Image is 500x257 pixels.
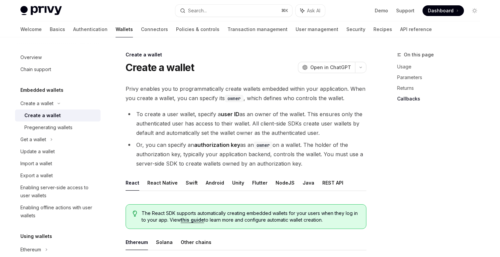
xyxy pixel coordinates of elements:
[176,21,219,37] a: Policies & controls
[126,140,366,168] li: Or, you can specify an as an on a wallet. The holder of the authorization key, typically your app...
[15,109,101,121] a: Create a wallet
[307,7,320,14] span: Ask AI
[397,83,485,93] a: Returns
[397,61,485,72] a: Usage
[181,234,211,250] button: Other chains
[126,51,366,58] div: Create a wallet
[73,21,108,37] a: Authentication
[126,175,139,191] button: React
[126,109,366,138] li: To create a user wallet, specify a as an owner of the wallet. This ensures only the authenticated...
[227,21,288,37] a: Transaction management
[15,51,101,63] a: Overview
[20,21,42,37] a: Welcome
[50,21,65,37] a: Basics
[298,62,355,73] button: Open in ChatGPT
[20,99,53,107] div: Create a wallet
[15,146,101,158] a: Update a wallet
[400,21,432,37] a: API reference
[346,21,365,37] a: Security
[296,21,338,37] a: User management
[404,51,434,59] span: On this page
[303,175,314,191] button: Java
[15,182,101,202] a: Enabling server-side access to user wallets
[20,86,63,94] h5: Embedded wallets
[20,65,51,73] div: Chain support
[20,148,55,156] div: Update a wallet
[188,7,207,15] div: Search...
[141,21,168,37] a: Connectors
[375,7,388,14] a: Demo
[225,95,243,102] code: owner
[15,170,101,182] a: Export a wallet
[20,53,42,61] div: Overview
[322,175,343,191] button: REST API
[133,211,137,217] svg: Tip
[252,175,268,191] button: Flutter
[15,202,101,222] a: Enabling offline actions with user wallets
[232,175,244,191] button: Unity
[296,5,325,17] button: Ask AI
[428,7,454,14] span: Dashboard
[194,142,240,148] strong: authorization key
[20,172,53,180] div: Export a wallet
[469,5,480,16] button: Toggle dark mode
[20,204,97,220] div: Enabling offline actions with user wallets
[396,7,414,14] a: Support
[175,5,292,17] button: Search...⌘K
[206,175,224,191] button: Android
[181,217,204,223] a: this guide
[20,246,41,254] div: Ethereum
[20,232,52,240] h5: Using wallets
[281,8,288,13] span: ⌘ K
[20,160,52,168] div: Import a wallet
[373,21,392,37] a: Recipes
[423,5,464,16] a: Dashboard
[126,61,194,73] h1: Create a wallet
[147,175,178,191] button: React Native
[397,72,485,83] a: Parameters
[397,93,485,104] a: Callbacks
[221,111,239,117] strong: user ID
[15,63,101,75] a: Chain support
[276,175,295,191] button: NodeJS
[24,123,72,132] div: Pregenerating wallets
[254,142,273,149] code: owner
[24,111,61,119] div: Create a wallet
[15,158,101,170] a: Import a wallet
[15,121,101,134] a: Pregenerating wallets
[116,21,133,37] a: Wallets
[20,136,46,144] div: Get a wallet
[20,6,62,15] img: light logo
[156,234,173,250] button: Solana
[186,175,198,191] button: Swift
[126,234,148,250] button: Ethereum
[126,84,366,103] span: Privy enables you to programmatically create wallets embedded within your application. When you c...
[142,210,359,223] span: The React SDK supports automatically creating embedded wallets for your users when they log in to...
[20,184,97,200] div: Enabling server-side access to user wallets
[310,64,351,71] span: Open in ChatGPT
